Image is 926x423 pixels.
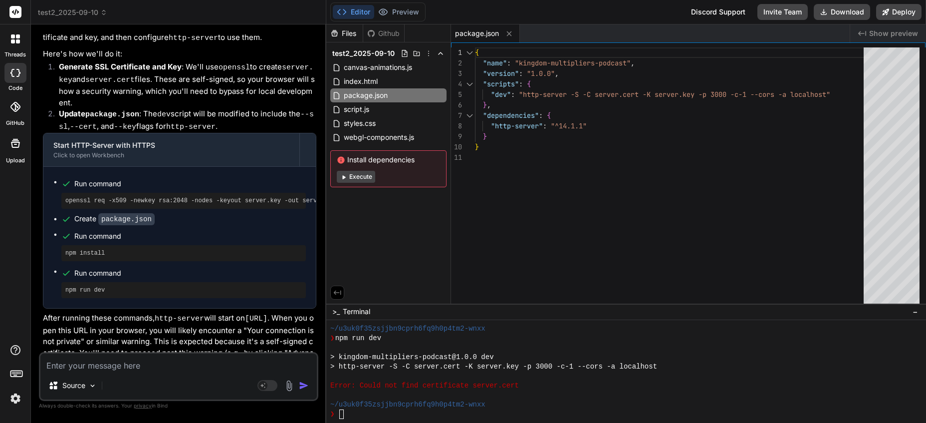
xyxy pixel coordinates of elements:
[219,63,250,72] code: openssl
[463,110,476,121] div: Click to collapse the range.
[65,249,302,257] pre: npm install
[463,79,476,89] div: Click to collapse the range.
[330,334,335,343] span: ❯
[74,214,155,224] div: Create
[487,100,491,109] span: ,
[88,382,97,390] img: Pick Models
[515,58,631,67] span: "kingdom-multipliers-podcast"
[483,132,487,141] span: }
[814,4,870,20] button: Download
[39,401,318,411] p: Always double-check its answers. Your in Bind
[519,90,718,99] span: "http-server -S -C server.cert -K server.key -p 30
[155,315,204,323] code: http-server
[98,213,155,225] code: package.json
[65,197,302,205] pre: openssl req -x509 -newkey rsa:2048 -nodes -keyout server.key -out server.cert -days 365 -subj "/C...
[451,47,462,58] div: 1
[451,121,462,131] div: 8
[511,90,515,99] span: :
[332,307,340,317] span: >_
[43,133,299,166] button: Start HTTP-Server with HTTPSClick to open Workbench
[283,380,295,392] img: attachment
[913,307,918,317] span: −
[547,111,551,120] span: {
[326,28,363,38] div: Files
[455,28,499,38] span: package.json
[337,155,440,165] span: Install dependencies
[330,362,657,372] span: > http-server -S -C server.cert -K server.key -p 3000 -c-1 --cors -a localhost
[451,58,462,68] div: 2
[483,58,507,67] span: "name"
[4,50,26,59] label: threads
[343,89,389,101] span: package.json
[65,286,302,294] pre: npm run dev
[6,119,24,127] label: GitHub
[374,5,423,19] button: Preview
[483,100,487,109] span: }
[451,79,462,89] div: 4
[43,48,316,60] p: Here's how we'll do it:
[343,307,370,317] span: Terminal
[911,304,920,320] button: −
[543,121,547,130] span: :
[51,61,316,108] li: : We'll use to create and files. These are self-signed, so your browser will show a security warn...
[7,390,24,407] img: settings
[332,48,395,58] span: test2_2025-09-10
[337,171,375,183] button: Execute
[62,381,85,391] p: Source
[685,4,751,20] div: Discord Support
[330,324,485,334] span: ~/u3uk0f35zsjjbn9cprh6fq9h0p4tm2-wnxx
[330,400,485,410] span: ~/u3uk0f35zsjjbn9cprh6fq9h0p4tm2-wnxx
[451,100,462,110] div: 6
[451,152,462,163] div: 11
[451,131,462,142] div: 9
[74,268,306,278] span: Run command
[330,410,335,419] span: ❯
[363,28,404,38] div: Github
[451,89,462,100] div: 5
[343,117,377,129] span: styles.css
[876,4,922,20] button: Deploy
[757,4,808,20] button: Invite Team
[527,79,531,88] span: {
[8,84,22,92] label: code
[483,79,519,88] span: "scripts"
[43,313,316,381] p: After running these commands, will start on . When you open this URL in your browser, you will li...
[451,68,462,79] div: 3
[527,69,555,78] span: "1.0.0"
[38,7,107,17] span: test2_2025-09-10
[491,121,543,130] span: "http-server"
[475,142,479,151] span: }
[451,142,462,152] div: 10
[335,334,381,343] span: npm run dev
[718,90,830,99] span: 00 -c-1 --cors -a localhost"
[539,111,543,120] span: :
[59,63,313,84] code: server.key
[51,108,316,133] li: : The script will be modified to include the , , and flags for .
[59,110,314,131] code: --ssl
[85,110,139,119] code: package.json
[463,47,476,58] div: Click to collapse the range.
[507,58,511,67] span: :
[245,315,267,323] code: [URL]
[53,151,289,159] div: Click to open Workbench
[551,121,587,130] span: "^14.1.1"
[166,123,216,131] code: http-server
[343,75,379,87] span: index.html
[483,69,519,78] span: "version"
[451,110,462,121] div: 7
[343,131,415,143] span: webgl-components.js
[169,34,218,42] code: http-server
[59,109,139,118] strong: Update
[343,103,370,115] span: script.js
[333,5,374,19] button: Editor
[59,62,182,71] strong: Generate SSL Certificate and Key
[85,76,135,84] code: server.cert
[330,353,494,362] span: > kingdom-multipliers-podcast@1.0.0 dev
[74,231,306,241] span: Run command
[134,403,152,409] span: privacy
[869,28,918,38] span: Show preview
[519,79,523,88] span: :
[299,381,309,391] img: icon
[70,123,97,131] code: --cert
[6,156,25,165] label: Upload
